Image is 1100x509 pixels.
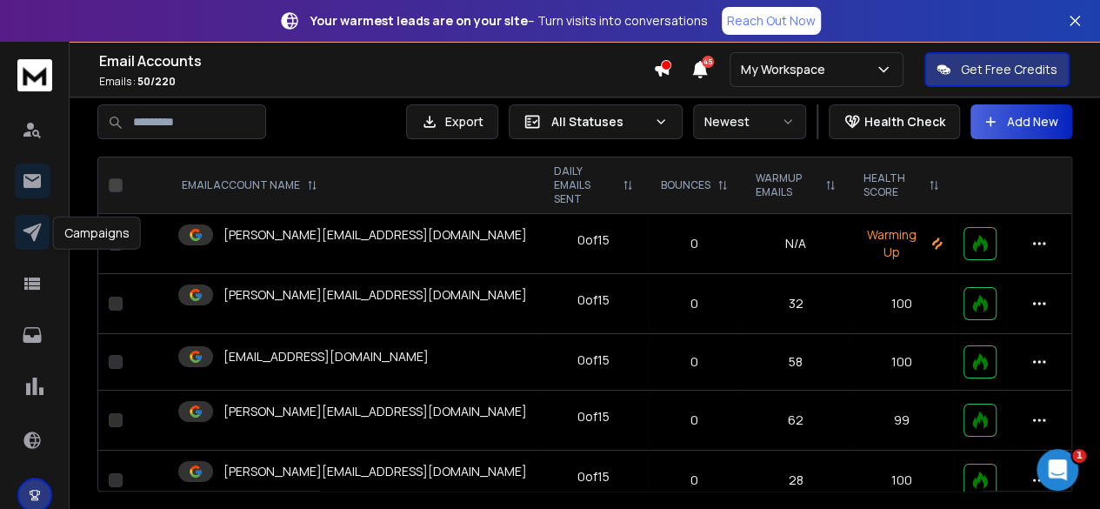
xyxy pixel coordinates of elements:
[924,52,1070,87] button: Get Free Credits
[137,74,176,89] span: 50 / 220
[53,217,141,250] div: Campaigns
[657,295,731,312] p: 0
[310,12,708,30] p: – Turn visits into conversations
[657,412,731,429] p: 0
[850,391,953,451] td: 99
[577,291,610,309] div: 0 of 15
[742,274,849,334] td: 32
[223,463,527,480] p: [PERSON_NAME][EMAIL_ADDRESS][DOMAIN_NAME]
[99,50,653,71] h1: Email Accounts
[970,104,1072,139] button: Add New
[223,348,429,365] p: [EMAIL_ADDRESS][DOMAIN_NAME]
[223,403,527,420] p: [PERSON_NAME][EMAIL_ADDRESS][DOMAIN_NAME]
[850,274,953,334] td: 100
[577,408,610,425] div: 0 of 15
[406,104,498,139] button: Export
[829,104,960,139] button: Health Check
[727,12,816,30] p: Reach Out Now
[554,164,616,206] p: DAILY EMAILS SENT
[551,113,647,131] p: All Statuses
[657,472,731,489] p: 0
[577,352,610,369] div: 0 of 15
[863,171,922,199] p: HEALTH SCORE
[741,61,832,78] p: My Workspace
[577,231,610,249] div: 0 of 15
[99,75,653,89] p: Emails :
[182,178,317,192] div: EMAIL ACCOUNT NAME
[742,214,849,274] td: N/A
[756,171,817,199] p: WARMUP EMAILS
[702,56,714,68] span: 45
[657,235,731,252] p: 0
[657,353,731,371] p: 0
[661,178,710,192] p: BOUNCES
[860,226,943,261] p: Warming Up
[722,7,821,35] a: Reach Out Now
[223,226,527,244] p: [PERSON_NAME][EMAIL_ADDRESS][DOMAIN_NAME]
[742,391,849,451] td: 62
[223,286,527,304] p: [PERSON_NAME][EMAIL_ADDRESS][DOMAIN_NAME]
[17,59,52,91] img: logo
[693,104,806,139] button: Newest
[850,334,953,391] td: 100
[864,113,945,131] p: Health Check
[310,12,528,29] strong: Your warmest leads are on your site
[742,334,849,391] td: 58
[1037,449,1078,491] iframe: Intercom live chat
[961,61,1057,78] p: Get Free Credits
[577,468,610,486] div: 0 of 15
[1072,449,1086,463] span: 1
